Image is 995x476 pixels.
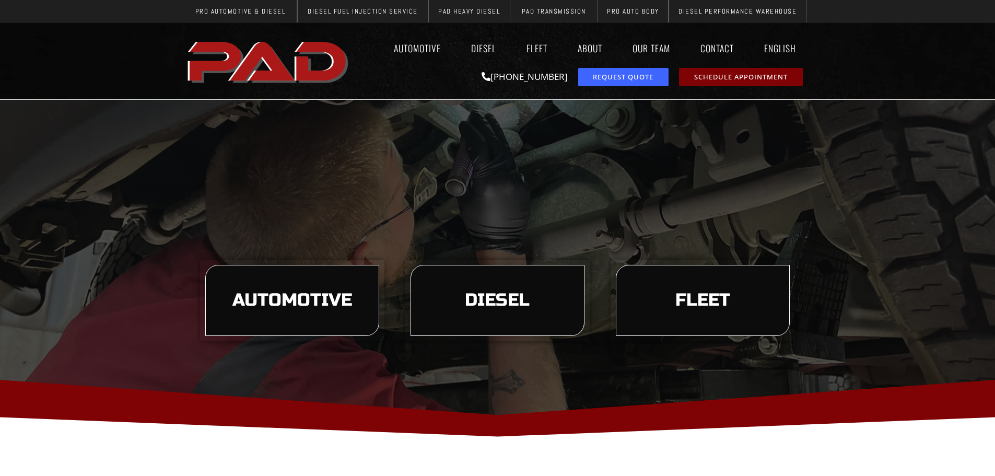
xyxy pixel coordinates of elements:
[308,8,418,15] span: Diesel Fuel Injection Service
[184,33,354,89] img: The image shows the word "PAD" in bold, red, uppercase letters with a slight shadow effect.
[438,8,500,15] span: PAD Heavy Diesel
[522,8,586,15] span: PAD Transmission
[593,74,653,80] span: Request Quote
[690,36,744,60] a: Contact
[354,36,811,60] nav: Menu
[607,8,659,15] span: Pro Auto Body
[623,36,680,60] a: Our Team
[694,74,788,80] span: Schedule Appointment
[517,36,557,60] a: Fleet
[578,68,669,86] a: request a service or repair quote
[679,68,803,86] a: schedule repair or service appointment
[482,71,568,83] a: [PHONE_NUMBER]
[754,36,811,60] a: English
[411,265,584,336] a: learn more about our diesel services
[232,292,352,309] span: Automotive
[675,292,730,309] span: Fleet
[616,265,790,336] a: learn more about our fleet services
[184,33,354,89] a: pro automotive and diesel home page
[384,36,451,60] a: Automotive
[205,265,379,336] a: learn more about our automotive services
[465,292,530,309] span: Diesel
[678,8,797,15] span: Diesel Performance Warehouse
[195,8,286,15] span: Pro Automotive & Diesel
[568,36,612,60] a: About
[461,36,506,60] a: Diesel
